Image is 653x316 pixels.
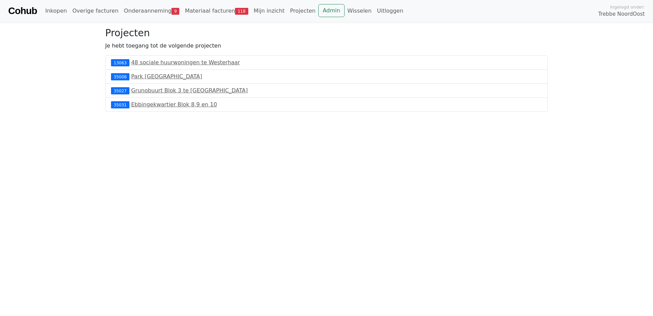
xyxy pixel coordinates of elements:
[8,3,37,19] a: Cohub
[131,59,240,66] a: 48 sociale huurwoningen te Westerhaar
[70,4,121,18] a: Overige facturen
[610,4,645,10] span: Ingelogd onder:
[182,4,251,18] a: Materiaal facturen118
[111,59,129,66] div: 13063
[121,4,182,18] a: Onderaanneming9
[251,4,288,18] a: Mijn inzicht
[235,8,248,15] span: 118
[105,27,548,39] h3: Projecten
[111,101,129,108] div: 35031
[131,87,248,94] a: Grunobuurt Blok 3 te [GEOGRAPHIC_DATA]
[318,4,345,17] a: Admin
[111,87,129,94] div: 35027
[131,101,217,108] a: Ebbingekwartier Blok 8,9 en 10
[131,73,202,80] a: Park [GEOGRAPHIC_DATA]
[171,8,179,15] span: 9
[105,42,548,50] p: Je hebt toegang tot de volgende projecten
[374,4,406,18] a: Uitloggen
[111,73,129,80] div: 35008
[287,4,318,18] a: Projecten
[42,4,69,18] a: Inkopen
[345,4,374,18] a: Wisselen
[598,10,645,18] span: Trebbe NoordOost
